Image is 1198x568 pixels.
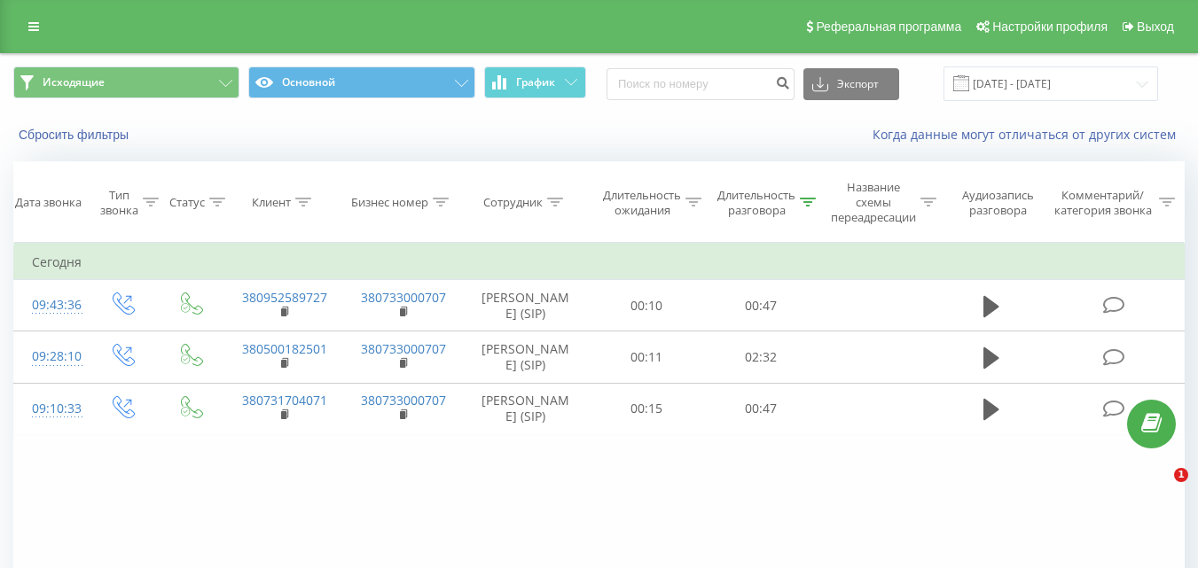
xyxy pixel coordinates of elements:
span: Реферальная программа [816,19,961,34]
td: 00:11 [590,331,704,383]
div: Тип звонка [100,188,138,218]
div: 09:43:36 [32,288,69,323]
td: 02:32 [704,331,818,383]
div: Длительность ожидания [603,188,681,218]
input: Поиск по номеру [607,68,795,100]
span: Настройки профиля [992,19,1108,34]
button: Сбросить фильтры [13,127,137,143]
div: Длительность разговора [717,188,795,218]
td: 00:47 [704,280,818,331]
div: 09:10:33 [32,392,69,426]
td: [PERSON_NAME] (SIP) [462,383,590,434]
button: Экспорт [803,68,899,100]
td: 00:47 [704,383,818,434]
div: Аудиозапись разговора [953,188,1043,218]
a: Когда данные могут отличаться от других систем [873,126,1185,143]
td: 00:15 [590,383,704,434]
span: Исходящие [43,75,105,89]
span: График [516,76,555,89]
td: [PERSON_NAME] (SIP) [462,331,590,383]
td: 00:10 [590,280,704,331]
div: Бизнес номер [351,195,428,210]
a: 380733000707 [361,392,446,408]
div: Комментарий/категория звонка [1051,188,1155,218]
a: 380500182501 [242,340,327,357]
span: Выход [1137,19,1174,34]
a: 380952589727 [242,289,327,306]
div: Статус [169,195,205,210]
iframe: Intercom live chat [1138,468,1180,510]
span: 1 [1174,468,1188,482]
button: Исходящие [13,66,239,98]
div: Название схемы переадресации [831,180,916,225]
div: 09:28:10 [32,339,69,374]
button: Основной [248,66,474,98]
a: 380731704071 [242,392,327,408]
td: Сегодня [14,245,1185,280]
button: График [484,66,586,98]
div: Сотрудник [483,195,543,210]
td: [PERSON_NAME] (SIP) [462,280,590,331]
a: 380733000707 [361,340,446,357]
div: Дата звонка [15,195,82,210]
a: 380733000707 [361,289,446,306]
div: Клиент [252,195,291,210]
